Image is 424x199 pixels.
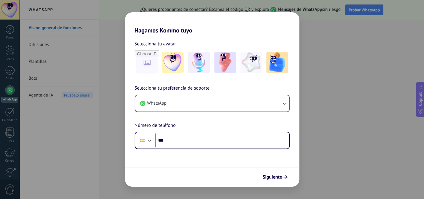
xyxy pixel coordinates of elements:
[147,100,166,106] span: WhatsApp
[137,134,148,147] div: Argentina: + 54
[162,52,184,73] img: -1.jpeg
[188,52,210,73] img: -2.jpeg
[214,52,236,73] img: -3.jpeg
[135,122,176,130] span: Número de teléfono
[135,40,176,48] span: Selecciona tu avatar
[266,52,288,73] img: -5.jpeg
[135,84,210,92] span: Selecciona tu preferencia de soporte
[125,12,299,34] h2: Hagamos Kommo tuyo
[260,172,290,182] button: Siguiente
[240,52,262,73] img: -4.jpeg
[263,175,282,179] span: Siguiente
[135,95,289,112] button: WhatsApp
